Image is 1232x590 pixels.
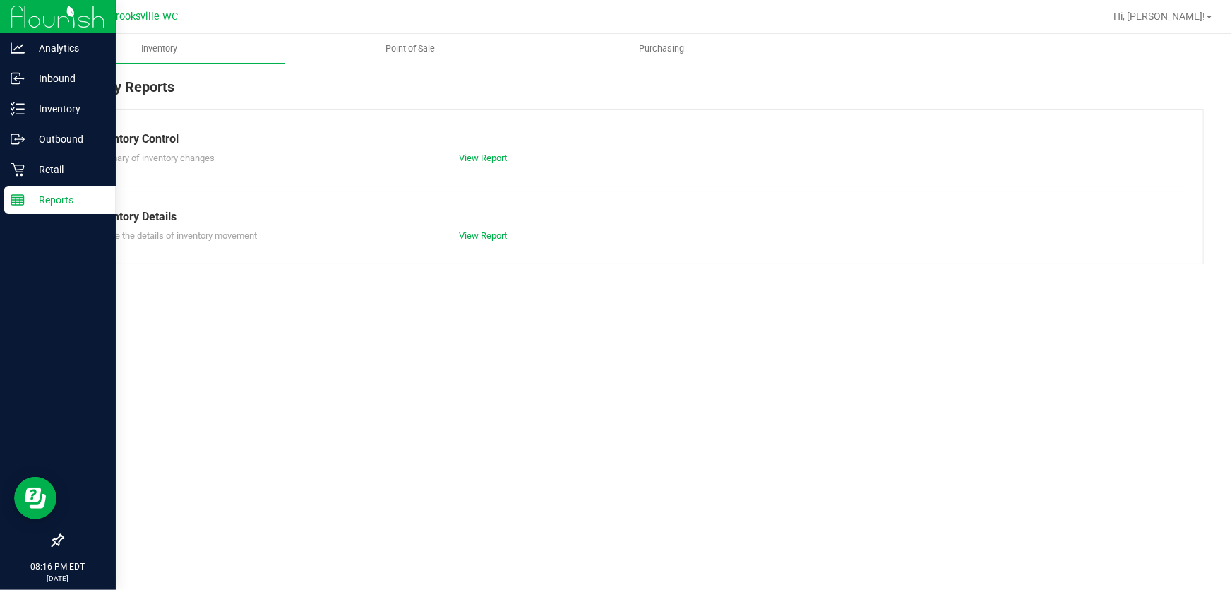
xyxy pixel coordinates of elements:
span: Purchasing [620,42,703,55]
inline-svg: Reports [11,193,25,207]
p: Retail [25,161,109,178]
a: Purchasing [536,34,787,64]
a: Inventory [34,34,285,64]
p: Reports [25,191,109,208]
p: Inbound [25,70,109,87]
div: Inventory Reports [62,76,1204,109]
span: Inventory [122,42,196,55]
span: Brooksville WC [110,11,179,23]
div: Inventory Details [91,208,1175,225]
a: Point of Sale [285,34,537,64]
a: View Report [460,153,508,163]
span: Summary of inventory changes [91,153,215,163]
span: Point of Sale [367,42,455,55]
inline-svg: Inbound [11,71,25,85]
p: 08:16 PM EDT [6,560,109,573]
a: View Report [460,230,508,241]
inline-svg: Retail [11,163,25,177]
iframe: Resource center [14,477,56,519]
p: Inventory [25,100,109,117]
div: Inventory Control [91,131,1175,148]
inline-svg: Outbound [11,132,25,146]
span: Explore the details of inventory movement [91,230,257,241]
p: Analytics [25,40,109,57]
inline-svg: Analytics [11,41,25,55]
p: [DATE] [6,573,109,584]
inline-svg: Inventory [11,102,25,116]
p: Outbound [25,131,109,148]
span: Hi, [PERSON_NAME]! [1113,11,1205,22]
